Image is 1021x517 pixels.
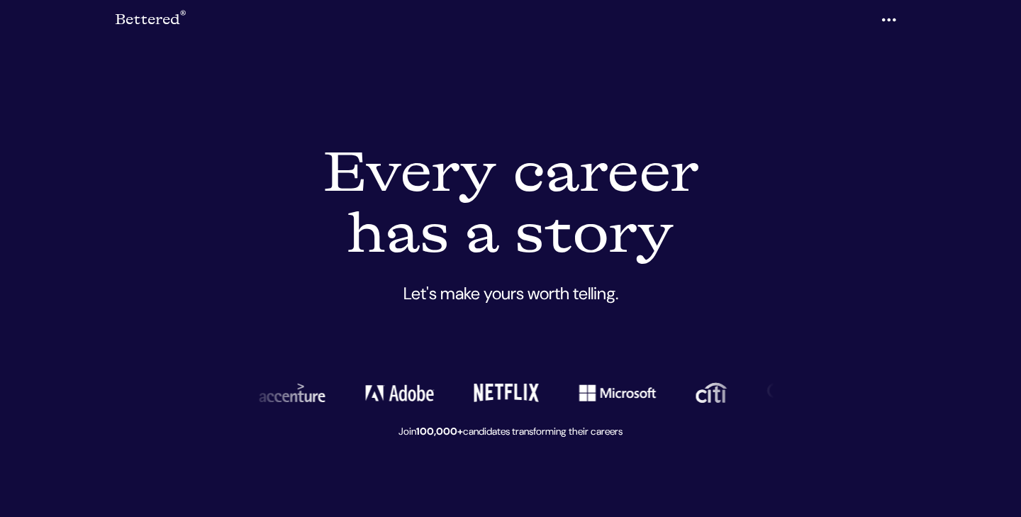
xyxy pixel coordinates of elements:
[115,281,906,340] p: Let's make yours worth telling.
[115,6,186,34] a: Bettered®
[398,425,623,438] small: Join candidates transforming their careers
[115,136,906,275] h1: Every career has a story
[180,10,186,22] sup: ®
[416,425,463,438] strong: 100,000+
